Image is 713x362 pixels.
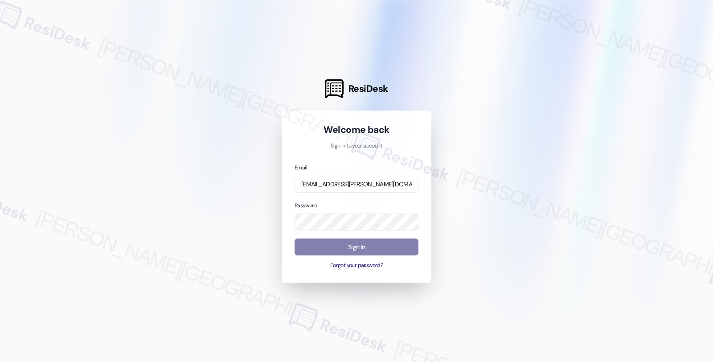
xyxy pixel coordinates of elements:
label: Password [295,202,317,209]
button: Sign In [295,239,418,256]
label: Email [295,164,307,171]
button: Forgot your password? [295,262,418,270]
h1: Welcome back [295,123,418,136]
span: ResiDesk [348,82,388,95]
input: name@example.com [295,176,418,193]
img: ResiDesk Logo [325,79,344,98]
p: Sign in to your account [295,142,418,150]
